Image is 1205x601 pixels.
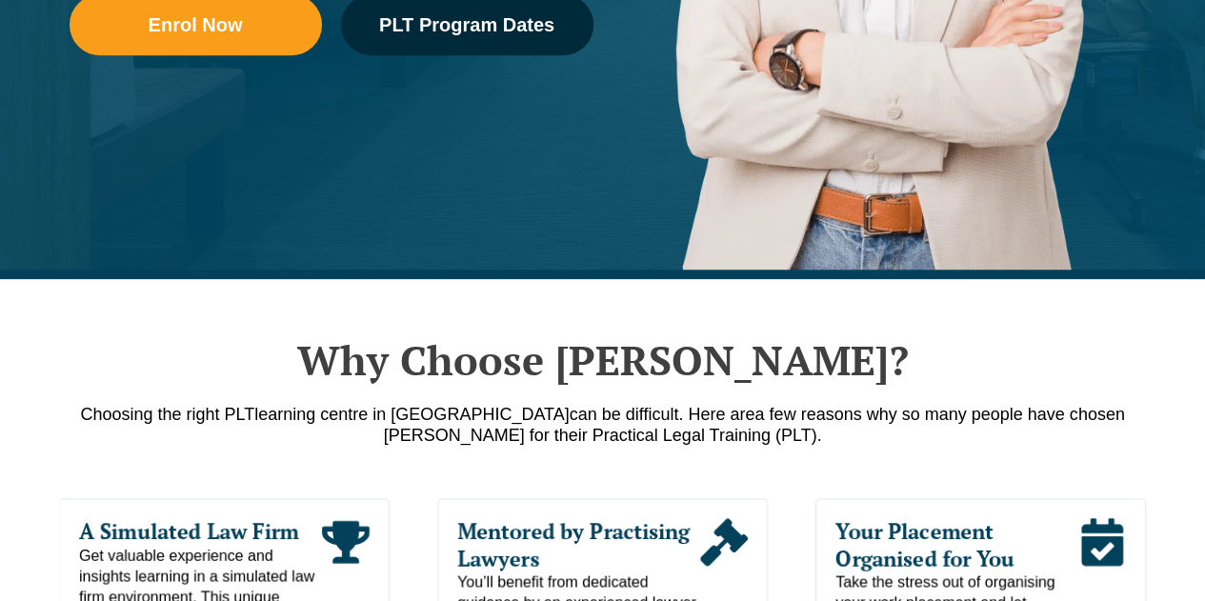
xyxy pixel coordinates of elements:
h2: Why Choose [PERSON_NAME]? [60,336,1146,384]
span: can be difficult. Here are [570,405,755,424]
span: A Simulated Law Firm [79,518,322,545]
p: a few reasons why so many people have chosen [PERSON_NAME] for their Practical Legal Training (PLT). [60,404,1146,446]
span: Choosing the right PLT [80,405,254,424]
span: Mentored by Practising Lawyers [457,518,700,571]
span: learning centre in [GEOGRAPHIC_DATA] [254,405,569,424]
span: Your Placement Organised for You [835,518,1078,571]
